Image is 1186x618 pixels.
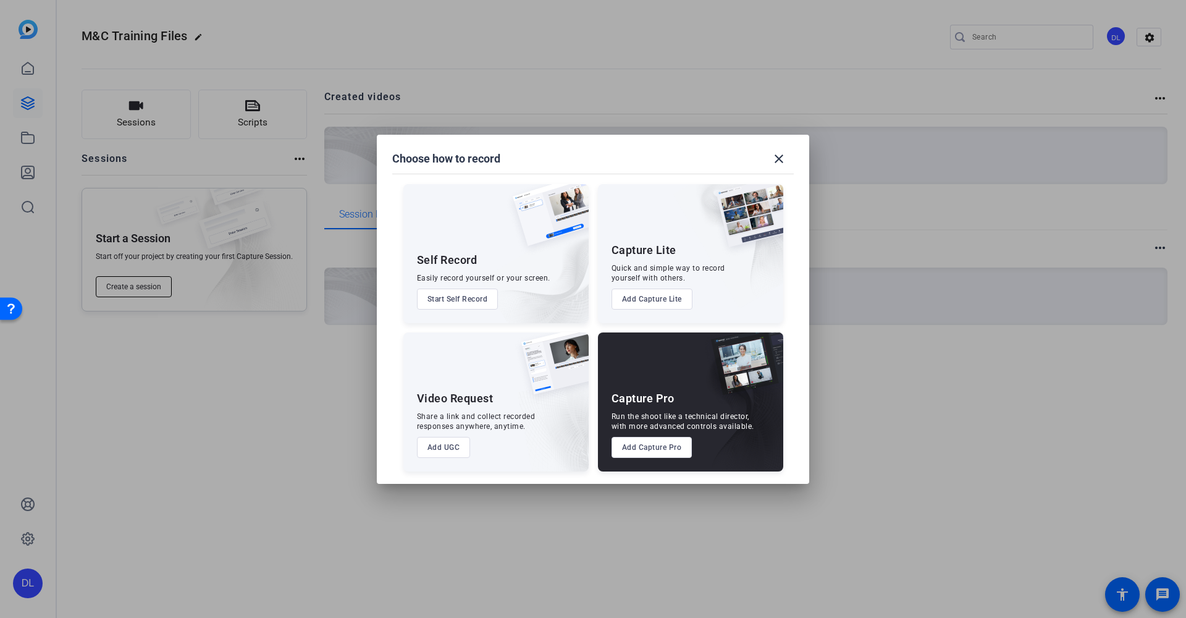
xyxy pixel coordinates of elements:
[481,211,589,323] img: embarkstudio-self-record.png
[707,184,783,260] img: capture-lite.png
[673,184,783,308] img: embarkstudio-capture-lite.png
[772,151,786,166] mat-icon: close
[503,184,589,258] img: self-record.png
[517,371,589,472] img: embarkstudio-ugc-content.png
[612,263,725,283] div: Quick and simple way to record yourself with others.
[692,348,783,472] img: embarkstudio-capture-pro.png
[612,243,676,258] div: Capture Lite
[417,253,477,268] div: Self Record
[702,332,783,408] img: capture-pro.png
[612,412,754,431] div: Run the shoot like a technical director, with more advanced controls available.
[417,412,536,431] div: Share a link and collect recorded responses anywhere, anytime.
[612,391,675,406] div: Capture Pro
[417,391,494,406] div: Video Request
[512,332,589,407] img: ugc-content.png
[612,437,692,458] button: Add Capture Pro
[417,289,498,310] button: Start Self Record
[612,289,692,310] button: Add Capture Lite
[417,437,471,458] button: Add UGC
[392,151,500,166] h1: Choose how to record
[417,273,550,283] div: Easily record yourself or your screen.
